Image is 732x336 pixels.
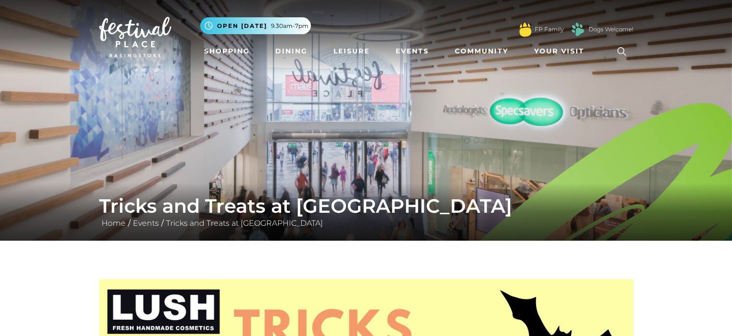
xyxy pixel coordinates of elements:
[200,17,311,34] button: Open [DATE] 9.30am-7pm
[451,42,512,60] a: Community
[392,42,433,60] a: Events
[271,22,308,30] span: 9.30am-7pm
[99,194,633,218] h1: Tricks and Treats at [GEOGRAPHIC_DATA]
[130,219,161,228] a: Events
[330,42,373,60] a: Leisure
[535,25,564,34] a: FP Family
[99,17,171,57] img: Festival Place Logo
[217,22,267,30] span: Open [DATE]
[92,194,641,229] div: / /
[200,42,254,60] a: Shopping
[99,219,128,228] a: Home
[589,25,633,34] a: Dogs Welcome!
[534,46,584,56] span: Your Visit
[164,219,325,228] a: Tricks and Treats at [GEOGRAPHIC_DATA]
[271,42,311,60] a: Dining
[530,42,593,60] a: Your Visit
